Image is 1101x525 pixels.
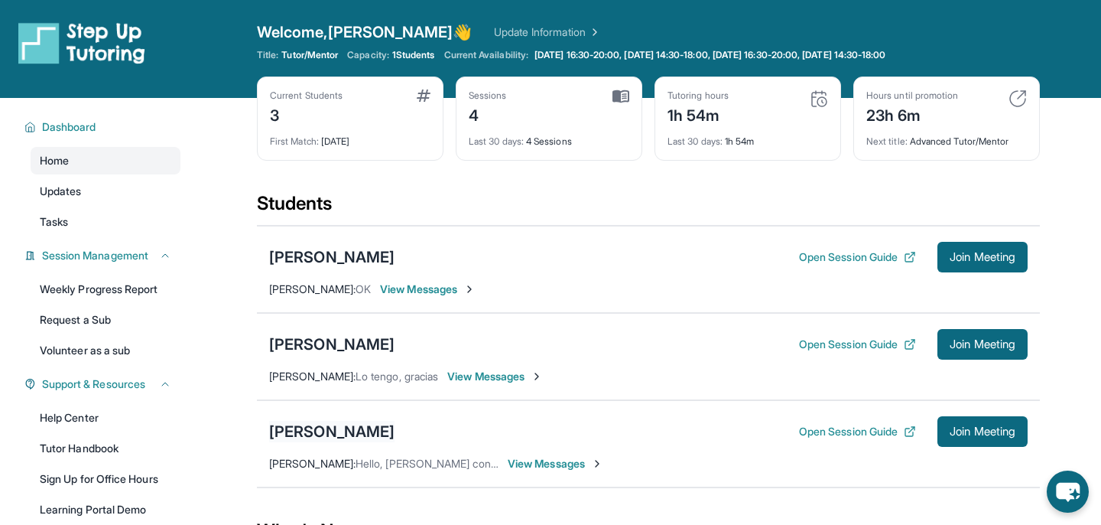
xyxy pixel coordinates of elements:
span: [PERSON_NAME] : [269,457,356,470]
span: Current Availability: [444,49,528,61]
a: Weekly Progress Report [31,276,180,303]
span: Tutor/Mentor [281,49,338,61]
span: Home [40,153,69,168]
div: 4 [469,102,507,126]
span: Join Meeting [950,340,1015,349]
span: Join Meeting [950,253,1015,262]
img: card [612,90,629,103]
div: 23h 6m [866,102,958,126]
a: Update Information [494,24,601,40]
img: Chevron-Right [591,458,603,470]
a: [DATE] 16:30-20:00, [DATE] 14:30-18:00, [DATE] 16:30-20:00, [DATE] 14:30-18:00 [531,49,888,61]
a: Learning Portal Demo [31,496,180,523]
button: Dashboard [36,119,171,135]
div: 4 Sessions [469,126,629,148]
div: Hours until promotion [866,90,958,102]
span: Title: [257,49,278,61]
span: First Match : [270,135,319,147]
a: Volunteer as a sub [31,337,180,364]
span: Join Meeting [950,427,1015,436]
span: View Messages [380,282,476,297]
span: Capacity: [347,49,389,61]
span: Dashboard [42,119,96,135]
a: Tasks [31,208,180,236]
a: Home [31,147,180,174]
a: Sign Up for Office Hours [31,465,180,493]
div: 1h 54m [667,102,729,126]
span: Support & Resources [42,377,145,392]
button: Open Session Guide [799,249,916,265]
span: Tasks [40,214,68,230]
div: [PERSON_NAME] [269,421,395,442]
span: Last 30 days : [469,135,524,147]
button: Join Meeting [937,329,1028,360]
img: card [810,90,828,108]
img: Chevron-Right [531,370,543,383]
a: Help Center [31,404,180,432]
span: [PERSON_NAME] : [269,370,356,383]
img: card [1008,90,1027,108]
button: chat-button [1047,471,1089,513]
button: Open Session Guide [799,337,916,352]
span: Next title : [866,135,908,147]
img: Chevron-Right [463,283,476,295]
div: [PERSON_NAME] [269,246,395,268]
span: Session Management [42,248,148,263]
button: Support & Resources [36,377,171,392]
button: Open Session Guide [799,424,916,439]
div: Current Students [270,90,343,102]
span: Updates [40,184,82,199]
img: card [417,90,430,102]
a: Updates [31,178,180,205]
span: Welcome, [PERSON_NAME] 👋 [257,21,473,43]
span: Lo tengo, gracias [356,370,438,383]
span: View Messages [447,369,543,384]
span: OK [356,282,371,295]
button: Join Meeting [937,242,1028,272]
span: [DATE] 16:30-20:00, [DATE] 14:30-18:00, [DATE] 16:30-20:00, [DATE] 14:30-18:00 [534,49,885,61]
div: Advanced Tutor/Mentor [866,126,1027,148]
div: [DATE] [270,126,430,148]
button: Session Management [36,248,171,263]
img: logo [18,21,145,64]
div: 3 [270,102,343,126]
div: 1h 54m [667,126,828,148]
a: Request a Sub [31,306,180,334]
img: Chevron Right [586,24,601,40]
div: Sessions [469,90,507,102]
span: [PERSON_NAME] : [269,282,356,295]
div: Tutoring hours [667,90,729,102]
button: Join Meeting [937,416,1028,447]
span: 1 Students [392,49,435,61]
div: [PERSON_NAME] [269,334,395,355]
span: View Messages [508,456,603,471]
div: Students [257,191,1040,225]
span: Last 30 days : [667,135,723,147]
a: Tutor Handbook [31,435,180,462]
